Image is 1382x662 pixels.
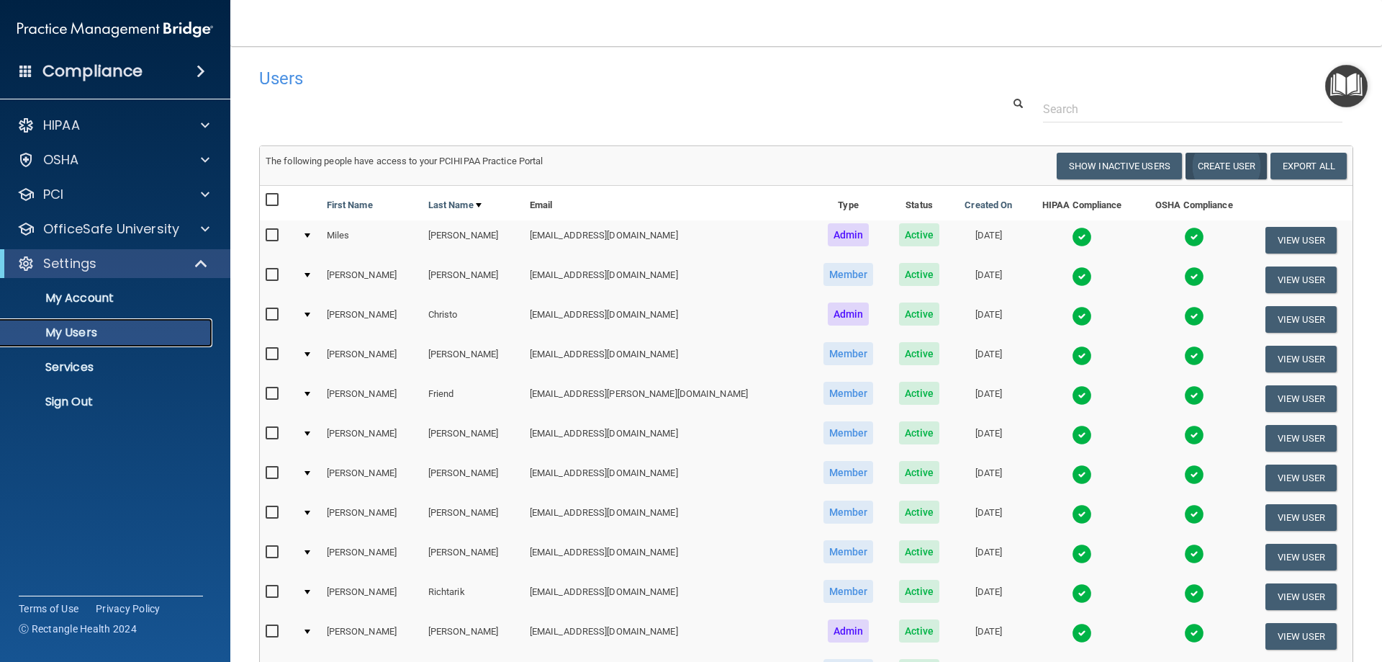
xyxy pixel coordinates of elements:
button: View User [1265,465,1337,491]
span: Member [823,580,874,603]
img: tick.e7d51cea.svg [1072,465,1092,485]
p: Sign Out [9,395,206,409]
p: PCI [43,186,63,203]
img: tick.e7d51cea.svg [1184,583,1204,604]
span: Active [899,501,940,524]
td: [DATE] [952,537,1025,577]
td: [PERSON_NAME] [321,419,423,458]
img: tick.e7d51cea.svg [1072,425,1092,445]
td: [EMAIL_ADDRESS][DOMAIN_NAME] [524,577,810,617]
button: View User [1265,385,1337,412]
h4: Compliance [42,61,143,81]
span: Member [823,263,874,286]
td: [PERSON_NAME] [423,537,524,577]
td: [DATE] [952,220,1025,260]
span: Active [899,303,940,326]
span: Active [899,382,940,405]
button: Create User [1185,153,1267,179]
span: Active [899,223,940,246]
td: [EMAIL_ADDRESS][DOMAIN_NAME] [524,458,810,498]
td: [PERSON_NAME] [321,617,423,656]
a: Settings [17,255,209,272]
button: View User [1265,544,1337,571]
img: tick.e7d51cea.svg [1072,346,1092,366]
td: [PERSON_NAME] [423,339,524,379]
p: OfficeSafe University [43,220,179,238]
p: Settings [43,255,96,272]
th: Status [887,186,952,220]
td: [PERSON_NAME] [321,537,423,577]
a: Terms of Use [19,601,78,616]
img: tick.e7d51cea.svg [1184,544,1204,564]
td: [DATE] [952,379,1025,419]
td: [DATE] [952,617,1025,656]
img: tick.e7d51cea.svg [1184,306,1204,326]
td: [PERSON_NAME] [423,617,524,656]
span: Ⓒ Rectangle Health 2024 [19,622,137,636]
button: Open Resource Center [1325,65,1368,107]
img: tick.e7d51cea.svg [1072,623,1092,643]
p: My Account [9,291,206,305]
th: Type [810,186,887,220]
a: Privacy Policy [96,601,161,616]
span: Member [823,540,874,563]
input: Search [1043,96,1342,122]
button: View User [1265,346,1337,372]
img: tick.e7d51cea.svg [1184,267,1204,287]
td: Richtarik [423,577,524,617]
td: [PERSON_NAME] [423,260,524,300]
img: tick.e7d51cea.svg [1072,544,1092,564]
span: Active [899,580,940,603]
span: Active [899,342,940,365]
td: [DATE] [952,498,1025,537]
button: View User [1265,425,1337,452]
a: PCI [17,186,209,203]
span: Active [899,619,940,643]
span: Admin [828,619,870,643]
img: tick.e7d51cea.svg [1184,227,1204,247]
img: tick.e7d51cea.svg [1184,504,1204,524]
td: Christo [423,300,524,339]
td: Friend [423,379,524,419]
button: View User [1265,504,1337,531]
span: Admin [828,303,870,326]
img: PMB logo [17,15,213,44]
td: [PERSON_NAME] [321,498,423,537]
img: tick.e7d51cea.svg [1184,346,1204,366]
span: The following people have access to your PCIHIPAA Practice Portal [266,156,543,166]
td: [EMAIL_ADDRESS][DOMAIN_NAME] [524,260,810,300]
td: [PERSON_NAME] [321,577,423,617]
td: [PERSON_NAME] [321,458,423,498]
a: OSHA [17,151,209,169]
td: [PERSON_NAME] [423,220,524,260]
th: OSHA Compliance [1139,186,1250,220]
img: tick.e7d51cea.svg [1184,385,1204,406]
a: Last Name [428,197,482,214]
button: Show Inactive Users [1057,153,1182,179]
span: Member [823,421,874,444]
td: [DATE] [952,300,1025,339]
img: tick.e7d51cea.svg [1072,504,1092,524]
a: HIPAA [17,117,209,134]
td: [EMAIL_ADDRESS][DOMAIN_NAME] [524,537,810,577]
a: OfficeSafe University [17,220,209,238]
span: Active [899,461,940,484]
span: Member [823,382,874,405]
td: [EMAIL_ADDRESS][DOMAIN_NAME] [524,339,810,379]
td: [EMAIL_ADDRESS][PERSON_NAME][DOMAIN_NAME] [524,379,810,419]
td: [DATE] [952,577,1025,617]
a: Export All [1270,153,1347,179]
button: View User [1265,227,1337,254]
img: tick.e7d51cea.svg [1072,306,1092,326]
td: [PERSON_NAME] [321,260,423,300]
span: Member [823,342,874,365]
span: Active [899,421,940,444]
span: Active [899,540,940,563]
img: tick.e7d51cea.svg [1072,227,1092,247]
span: Member [823,461,874,484]
td: [EMAIL_ADDRESS][DOMAIN_NAME] [524,498,810,537]
a: First Name [327,197,373,214]
td: [PERSON_NAME] [321,379,423,419]
td: [DATE] [952,339,1025,379]
td: [DATE] [952,458,1025,498]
